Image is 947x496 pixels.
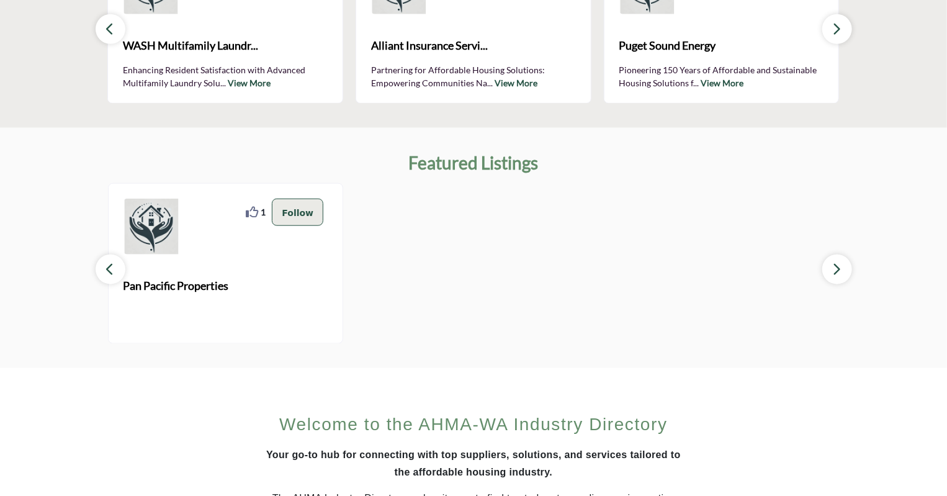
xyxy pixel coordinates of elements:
span: Puget Sound Energy [619,37,824,54]
h2: Featured Listings [409,153,539,174]
p: Enhancing Resident Satisfaction with Advanced Multifamily Laundry Solu [123,63,328,88]
a: Pan Pacific Properties [123,269,328,303]
a: View More [701,78,744,88]
span: Pan Pacific Properties [123,277,328,294]
a: View More [495,78,537,88]
a: WASH Multifamily Laundr... [123,29,328,63]
a: Alliant Insurance Servi... [371,29,576,63]
span: ... [487,78,493,88]
p: Follow [282,205,313,219]
span: 1 [261,205,266,219]
strong: Your go-to hub for connecting with top suppliers, solutions, and services tailored to the afforda... [266,449,681,477]
b: WASH Multifamily Laundry Systems [123,29,328,63]
img: Pan Pacific Properties [123,199,179,255]
span: Alliant Insurance Servi... [371,37,576,54]
b: Alliant Insurance Services [371,29,576,63]
p: Partnering for Affordable Housing Solutions: Empowering Communities Na [371,63,576,88]
span: ... [220,78,226,88]
span: ... [694,78,699,88]
span: WASH Multifamily Laundr... [123,37,328,54]
button: Follow [272,199,323,226]
h2: Welcome to the AHMA-WA Industry Directory [260,412,688,438]
a: View More [228,78,271,88]
p: Pioneering 150 Years of Affordable and Sustainable Housing Solutions f [619,63,824,88]
a: Puget Sound Energy [619,29,824,63]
